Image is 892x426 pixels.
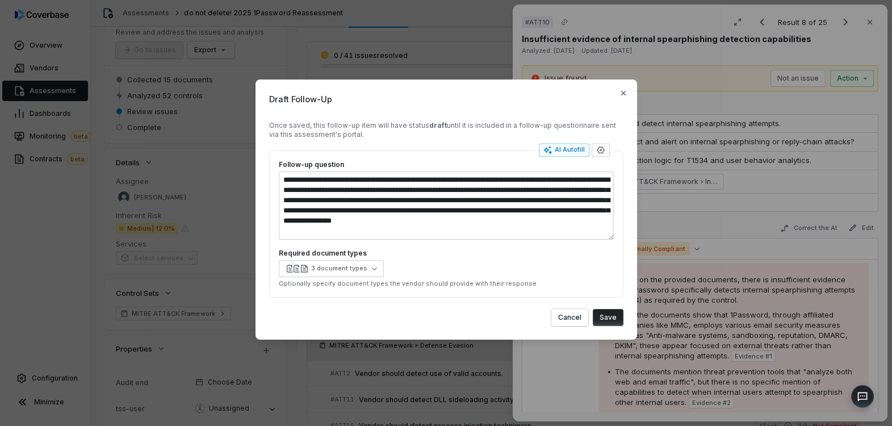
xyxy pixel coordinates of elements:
button: AI Autofill [539,143,589,157]
div: 3 document types [311,264,367,273]
button: Cancel [551,309,588,326]
div: AI Autofill [543,145,585,154]
div: Once saved, this follow-up item will have status until it is included in a follow-up questionnair... [269,121,623,139]
label: Follow-up question [279,160,614,169]
strong: draft [429,121,447,130]
button: Save [593,309,623,326]
span: Draft Follow-Up [269,93,623,105]
p: Optionally specify document types the vendor should provide with their response [279,279,614,288]
label: Required document types [279,249,614,258]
